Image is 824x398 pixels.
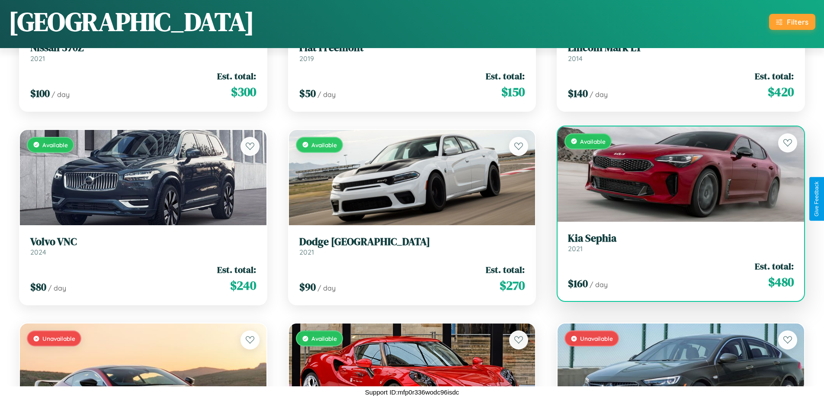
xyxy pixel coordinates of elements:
span: / day [51,90,70,99]
span: Est. total: [755,260,794,272]
span: $ 270 [500,277,525,294]
span: Est. total: [217,263,256,276]
span: Available [311,141,337,149]
span: $ 90 [299,280,316,294]
span: Unavailable [580,335,613,342]
span: $ 480 [768,273,794,291]
a: Dodge [GEOGRAPHIC_DATA]2021 [299,236,525,257]
span: / day [48,284,66,292]
div: Give Feedback [814,181,820,217]
a: Lincoln Mark LT2014 [568,42,794,63]
span: 2021 [30,54,45,63]
span: / day [590,280,608,289]
button: Filters [769,14,815,30]
p: Support ID: mfp0r336wodc96isdc [365,386,459,398]
span: Est. total: [486,263,525,276]
span: / day [317,284,336,292]
h3: Nissan 370Z [30,42,256,54]
span: Est. total: [486,70,525,82]
span: 2024 [30,248,46,256]
span: $ 420 [768,83,794,100]
a: Volvo VNC2024 [30,236,256,257]
h3: Dodge [GEOGRAPHIC_DATA] [299,236,525,248]
span: $ 140 [568,86,588,100]
span: $ 150 [501,83,525,100]
span: $ 50 [299,86,316,100]
span: 2021 [568,244,583,253]
span: Unavailable [42,335,75,342]
span: 2021 [299,248,314,256]
span: Est. total: [217,70,256,82]
div: Filters [787,17,808,26]
h3: Kia Sephia [568,232,794,245]
span: 2019 [299,54,314,63]
span: Available [580,138,606,145]
span: 2014 [568,54,583,63]
a: Nissan 370Z2021 [30,42,256,63]
span: $ 240 [230,277,256,294]
span: $ 80 [30,280,46,294]
a: Kia Sephia2021 [568,232,794,253]
span: Available [42,141,68,149]
span: / day [317,90,336,99]
h3: Lincoln Mark LT [568,42,794,54]
span: Available [311,335,337,342]
a: Fiat Freemont2019 [299,42,525,63]
span: $ 300 [231,83,256,100]
span: $ 100 [30,86,50,100]
span: $ 160 [568,276,588,291]
h3: Volvo VNC [30,236,256,248]
span: / day [590,90,608,99]
span: Est. total: [755,70,794,82]
h1: [GEOGRAPHIC_DATA] [9,4,254,39]
h3: Fiat Freemont [299,42,525,54]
